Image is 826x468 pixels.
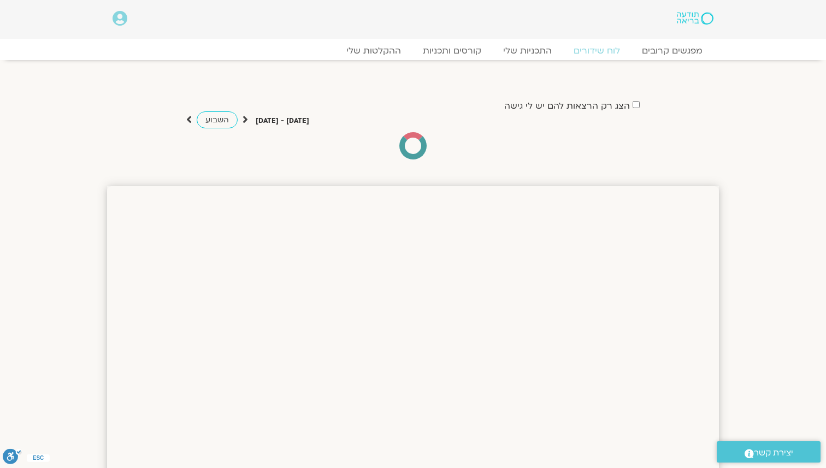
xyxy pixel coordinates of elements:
[205,115,229,125] span: השבוע
[717,441,821,463] a: יצירת קשר
[504,101,630,111] label: הצג רק הרצאות להם יש לי גישה
[197,111,238,128] a: השבוע
[113,45,713,56] nav: Menu
[335,45,412,56] a: ההקלטות שלי
[412,45,492,56] a: קורסים ותכניות
[563,45,631,56] a: לוח שידורים
[754,446,793,460] span: יצירת קשר
[631,45,713,56] a: מפגשים קרובים
[492,45,563,56] a: התכניות שלי
[256,115,309,127] p: [DATE] - [DATE]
